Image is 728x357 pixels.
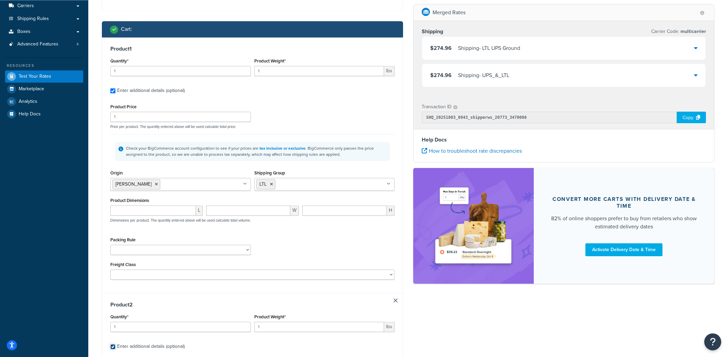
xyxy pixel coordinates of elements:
[679,28,706,35] span: multicarrier
[458,71,509,80] div: Shipping - UPS_&_LTL
[384,66,395,76] span: lbs
[115,181,151,188] span: [PERSON_NAME]
[254,322,384,332] input: 0.00
[17,16,49,22] span: Shipping Rules
[17,29,31,35] span: Boxes
[19,74,51,79] span: Test Your Rates
[5,70,83,82] a: Test Your Rates
[109,218,251,223] p: Dimensions per product. The quantity entered above will be used calculate total volume.
[5,108,83,120] a: Help Docs
[430,44,452,52] span: $274.96
[110,314,128,319] label: Quantity*
[110,45,395,52] h3: Product 1
[121,26,132,32] h2: Cart :
[117,86,185,95] div: Enter additional details (optional)
[19,86,44,92] span: Marketplace
[117,342,185,351] div: Enter additional details (optional)
[19,99,37,105] span: Analytics
[110,262,136,267] label: Freight Class
[387,205,395,215] span: H
[17,41,58,47] span: Advanced Features
[5,38,83,51] a: Advanced Features4
[422,136,706,144] h4: Help Docs
[196,205,203,215] span: L
[5,13,83,25] a: Shipping Rules
[5,25,83,38] a: Boxes
[394,298,398,302] a: Remove Item
[290,205,299,215] span: W
[422,147,522,155] a: How to troubleshoot rate discrepancies
[550,214,698,231] div: 82% of online shoppers prefer to buy from retailers who show estimated delivery dates
[704,333,721,350] button: Open Resource Center
[110,344,115,349] input: Enter additional details (optional)
[259,181,267,188] span: LTL
[5,63,83,69] div: Resources
[76,41,79,47] span: 4
[384,322,395,332] span: lbs
[110,66,251,76] input: 0
[254,66,384,76] input: 0.00
[5,83,83,95] a: Marketplace
[19,111,41,117] span: Help Docs
[458,43,520,53] div: Shipping - LTL UPS Ground
[110,170,123,175] label: Origin
[585,243,662,256] a: Activate Delivery Date & Time
[110,237,135,242] label: Packing Rule
[430,71,452,79] span: $274.96
[254,314,286,319] label: Product Weight*
[109,124,396,129] p: Price per product. The quantity entered above will be used calculate total price.
[5,95,83,108] a: Analytics
[651,27,706,36] p: Carrier Code:
[5,38,83,51] li: Advanced Features
[110,322,251,332] input: 0
[110,198,149,203] label: Product Dimensions
[17,3,34,9] span: Carriers
[677,112,706,123] div: Copy
[254,58,286,63] label: Product Weight*
[422,102,452,112] p: Transaction ID
[110,301,395,308] h3: Product 2
[110,104,136,109] label: Product Price
[126,145,386,157] div: Check your BigCommerce account configuration to see if your prices are . BigCommerce only passes ...
[550,196,698,209] div: Convert more carts with delivery date & time
[422,28,443,35] h3: Shipping
[431,178,516,274] img: feature-image-ddt-36eae7f7280da8017bfb280eaccd9c446f90b1fe08728e4019434db127062ab4.png
[110,58,128,63] label: Quantity*
[110,88,115,93] input: Enter additional details (optional)
[259,145,306,151] a: tax inclusive or exclusive
[433,8,466,17] p: Merged Rates
[254,170,285,175] label: Shipping Group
